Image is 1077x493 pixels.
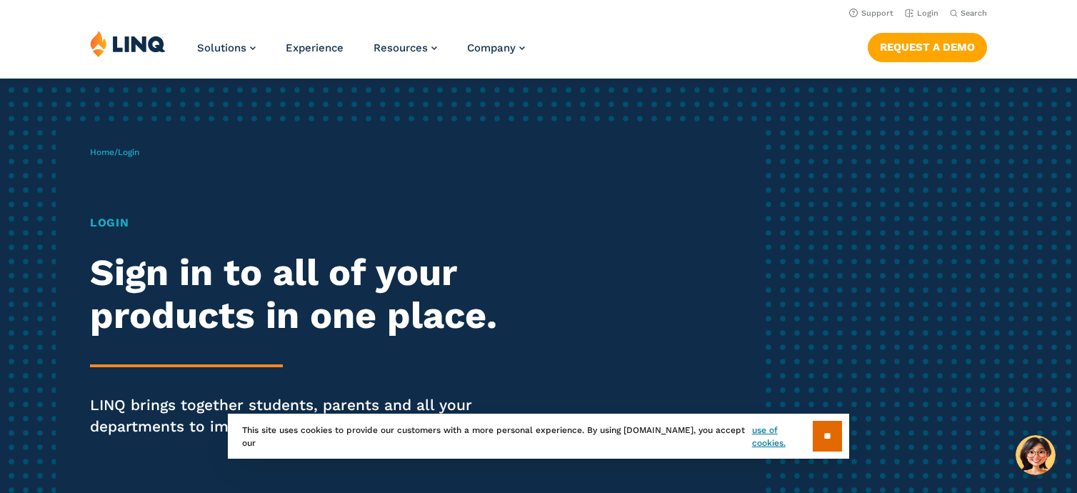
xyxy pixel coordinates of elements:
[228,414,849,459] div: This site uses cookies to provide our customers with a more personal experience. By using [DOMAIN...
[950,8,987,19] button: Open Search Bar
[286,41,344,54] a: Experience
[467,41,516,54] span: Company
[118,147,139,157] span: Login
[90,214,505,231] h1: Login
[752,424,813,449] a: use of cookies.
[1016,435,1056,475] button: Hello, have a question? Let’s chat.
[849,9,893,18] a: Support
[90,30,166,57] img: LINQ | K‑12 Software
[868,30,987,61] nav: Button Navigation
[90,147,139,157] span: /
[197,41,256,54] a: Solutions
[197,41,246,54] span: Solutions
[961,9,987,18] span: Search
[374,41,437,54] a: Resources
[868,33,987,61] a: Request a Demo
[374,41,428,54] span: Resources
[467,41,525,54] a: Company
[90,394,505,437] p: LINQ brings together students, parents and all your departments to improve efficiency and transpa...
[197,30,525,77] nav: Primary Navigation
[905,9,938,18] a: Login
[90,147,114,157] a: Home
[90,252,505,337] h2: Sign in to all of your products in one place.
